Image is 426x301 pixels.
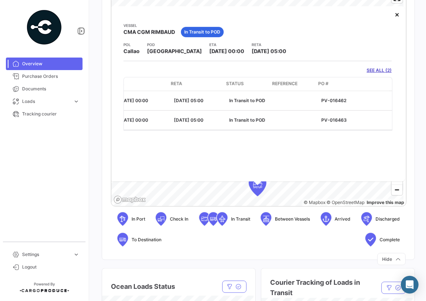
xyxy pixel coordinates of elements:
span: CMA CGM RIMBAUD [123,28,175,36]
h4: Courier Tracking of Loads in Transit [270,277,365,298]
span: [DATE] 05:00 [174,98,203,103]
a: Purchase Orders [6,70,83,83]
p: PV-016463 [321,117,389,124]
a: Documents [6,83,83,95]
a: Mapbox [304,200,325,205]
span: [DATE] 05:00 [174,117,203,123]
a: SEE ALL (2) [367,67,392,74]
span: Discharged [376,216,400,222]
span: ETA [116,80,124,87]
span: In Transit to POD [184,29,220,35]
datatable-header-cell: Reference [269,77,315,91]
app-card-info-title: Vessel [123,23,175,28]
span: [DATE] 05:00 [252,48,286,54]
span: [DATE] 00:00 [119,117,148,123]
span: Complete [380,236,400,243]
span: Purchase Orders [22,73,80,80]
app-card-info-title: ETA [209,42,244,48]
app-card-info-title: POL [123,42,140,48]
span: [DATE] 00:00 [209,48,244,54]
span: expand_more [73,251,80,258]
span: Status [226,80,244,87]
a: OpenStreetMap [327,200,365,205]
span: Check In [170,216,188,222]
datatable-header-cell: RETA [168,77,223,91]
span: In Port [132,216,145,222]
span: To Destination [132,236,161,243]
span: In Transit to POD [229,117,265,123]
datatable-header-cell: PO # [315,77,389,91]
datatable-header-cell: ETA [113,77,168,91]
span: [GEOGRAPHIC_DATA] [147,48,202,55]
span: Reference [272,80,298,87]
a: Tracking courier [6,108,83,120]
span: In Transit [231,216,250,222]
span: RETA [171,80,182,87]
span: Documents [22,86,80,92]
span: Arrived [335,216,351,222]
span: expand_more [73,98,80,105]
app-card-info-title: RETA [252,42,286,48]
span: PO # [318,80,329,87]
span: Callao [123,48,140,55]
button: Close popup [390,7,404,22]
a: Overview [6,58,83,70]
span: Overview [22,60,80,67]
datatable-header-cell: Status [223,77,269,91]
span: [DATE] 00:00 [119,98,148,103]
a: Map feedback [367,200,404,205]
div: Map marker [249,174,266,196]
a: Mapbox logo [114,196,146,204]
button: Zoom out [392,184,402,195]
span: In Transit to POD [229,98,265,103]
span: Tracking courier [22,111,80,117]
h4: Ocean Loads Status [111,281,175,292]
span: Loads [22,98,70,105]
button: Hide [377,253,406,265]
p: PV-016462 [321,97,389,104]
img: powered-by.png [26,9,63,46]
span: Logout [22,264,80,270]
span: Settings [22,251,70,258]
app-card-info-title: POD [147,42,202,48]
span: Zoom out [392,185,402,195]
span: Between Vessels [275,216,310,222]
div: Abrir Intercom Messenger [401,276,419,294]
